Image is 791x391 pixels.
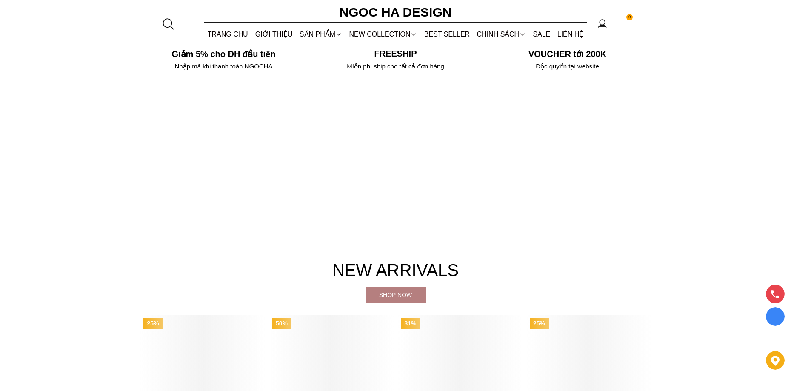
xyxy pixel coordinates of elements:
h6: Độc quyền tại website [484,63,651,70]
a: Display image [766,307,785,326]
a: Shop now [366,287,426,303]
span: 0 [626,14,633,21]
div: Chính sách [473,23,529,46]
h5: VOUCHER tới 200K [484,49,651,59]
a: SALE [529,23,554,46]
div: Shop now [366,290,426,300]
a: Ngoc Ha Design [332,2,460,23]
a: BEST SELLER [421,23,474,46]
a: GIỚI THIỆU [251,23,296,46]
font: Giảm 5% cho ĐH đầu tiên [171,49,275,59]
div: SẢN PHẨM [296,23,346,46]
font: Freeship [374,49,417,58]
a: LIÊN HỆ [554,23,587,46]
a: TRANG CHỦ [204,23,252,46]
h4: New Arrivals [140,257,651,284]
font: Nhập mã khi thanh toán NGOCHA [175,63,273,70]
a: NEW COLLECTION [346,23,420,46]
h6: MIễn phí ship cho tất cả đơn hàng [312,63,479,70]
a: messenger [766,330,785,346]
